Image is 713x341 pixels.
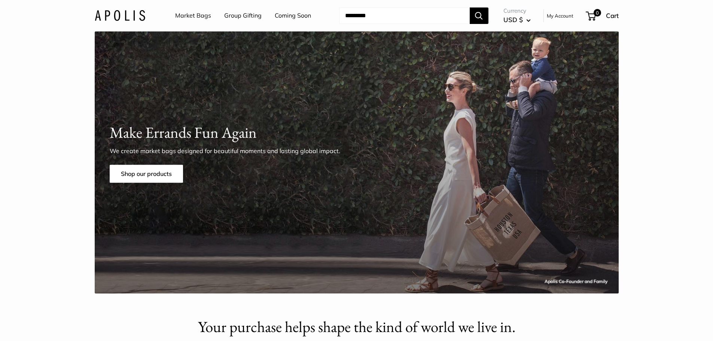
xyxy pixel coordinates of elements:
a: 0 Cart [586,10,619,22]
a: Market Bags [175,10,211,21]
span: USD $ [503,16,523,24]
h1: Make Errands Fun Again [110,122,604,144]
span: Currency [503,6,531,16]
div: Apolis Co-Founder and Family [545,277,607,286]
p: We create market bags designed for beautiful moments and lasting global impact. [110,146,353,155]
img: Apolis [95,10,145,21]
a: Shop our products [110,165,183,183]
a: Group Gifting [224,10,262,21]
button: Search [470,7,488,24]
a: Coming Soon [275,10,311,21]
h2: Your purchase helps shape the kind of world we live in. [156,316,557,338]
button: USD $ [503,14,531,26]
span: Cart [606,12,619,19]
span: 0 [593,9,601,16]
input: Search... [339,7,470,24]
a: My Account [547,11,573,20]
